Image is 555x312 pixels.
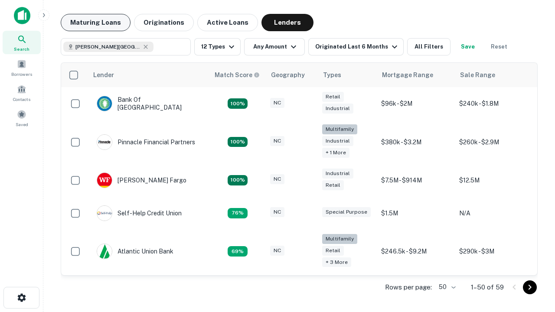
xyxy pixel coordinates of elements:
[322,180,344,190] div: Retail
[97,244,173,259] div: Atlantic Union Bank
[322,207,371,217] div: Special Purpose
[382,70,433,80] div: Mortgage Range
[266,63,318,87] th: Geography
[377,87,455,120] td: $96k - $2M
[134,14,194,31] button: Originations
[407,38,451,55] button: All Filters
[270,246,284,256] div: NC
[97,96,112,111] img: picture
[228,98,248,109] div: Matching Properties: 15, hasApolloMatch: undefined
[523,280,537,294] button: Go to next page
[75,43,140,51] span: [PERSON_NAME][GEOGRAPHIC_DATA], [GEOGRAPHIC_DATA]
[315,42,400,52] div: Originated Last 6 Months
[97,244,112,259] img: picture
[377,197,455,230] td: $1.5M
[14,45,29,52] span: Search
[97,206,112,221] img: picture
[97,205,182,221] div: Self-help Credit Union
[16,121,28,128] span: Saved
[322,234,357,244] div: Multifamily
[97,96,201,111] div: Bank Of [GEOGRAPHIC_DATA]
[270,174,284,184] div: NC
[11,71,32,78] span: Borrowers
[93,70,114,80] div: Lender
[3,81,41,104] a: Contacts
[13,96,30,103] span: Contacts
[228,246,248,257] div: Matching Properties: 10, hasApolloMatch: undefined
[228,137,248,147] div: Matching Properties: 26, hasApolloMatch: undefined
[209,63,266,87] th: Capitalize uses an advanced AI algorithm to match your search with the best lender. The match sco...
[322,104,353,114] div: Industrial
[322,169,353,179] div: Industrial
[271,70,305,80] div: Geography
[197,14,258,31] button: Active Loans
[377,63,455,87] th: Mortgage Range
[322,124,357,134] div: Multifamily
[228,175,248,185] div: Matching Properties: 15, hasApolloMatch: undefined
[270,98,284,108] div: NC
[194,38,241,55] button: 12 Types
[215,70,260,80] div: Capitalize uses an advanced AI algorithm to match your search with the best lender. The match sco...
[455,120,533,164] td: $260k - $2.9M
[270,207,284,217] div: NC
[270,136,284,146] div: NC
[97,173,112,188] img: picture
[3,106,41,130] a: Saved
[318,63,377,87] th: Types
[455,230,533,273] td: $290k - $3M
[455,197,533,230] td: N/A
[323,70,341,80] div: Types
[435,281,457,293] div: 50
[377,164,455,197] td: $7.5M - $914M
[455,63,533,87] th: Sale Range
[455,87,533,120] td: $240k - $1.8M
[88,63,209,87] th: Lender
[97,172,186,188] div: [PERSON_NAME] Fargo
[460,70,495,80] div: Sale Range
[454,38,482,55] button: Save your search to get updates of matches that match your search criteria.
[97,135,112,149] img: picture
[322,92,344,102] div: Retail
[512,215,555,257] iframe: Chat Widget
[3,31,41,54] a: Search
[215,70,258,80] h6: Match Score
[228,208,248,218] div: Matching Properties: 11, hasApolloMatch: undefined
[322,246,344,256] div: Retail
[385,282,432,292] p: Rows per page:
[485,38,513,55] button: Reset
[244,38,305,55] button: Any Amount
[377,230,455,273] td: $246.5k - $9.2M
[308,38,404,55] button: Originated Last 6 Months
[322,257,351,267] div: + 3 more
[377,120,455,164] td: $380k - $3.2M
[261,14,313,31] button: Lenders
[61,14,131,31] button: Maturing Loans
[97,134,195,150] div: Pinnacle Financial Partners
[471,282,504,292] p: 1–50 of 59
[3,56,41,79] a: Borrowers
[322,136,353,146] div: Industrial
[455,164,533,197] td: $12.5M
[322,148,349,158] div: + 1 more
[14,7,30,24] img: capitalize-icon.png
